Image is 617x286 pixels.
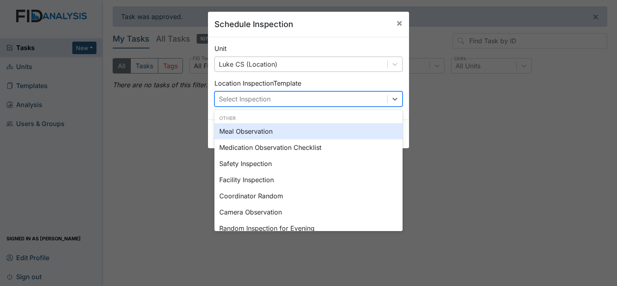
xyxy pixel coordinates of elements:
span: × [396,17,403,29]
div: Safety Inspection [214,156,403,172]
label: Unit [214,44,227,53]
div: Other [214,115,403,122]
div: Select Inspection [219,94,271,104]
button: Close [390,12,409,34]
div: Luke CS (Location) [219,59,277,69]
div: Camera Observation [214,204,403,220]
div: Random Inspection for Evening [214,220,403,236]
label: Location Inspection Template [214,78,301,88]
h5: Schedule Inspection [214,18,293,30]
div: Facility Inspection [214,172,403,188]
div: Coordinator Random [214,188,403,204]
div: Meal Observation [214,123,403,139]
div: Medication Observation Checklist [214,139,403,156]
